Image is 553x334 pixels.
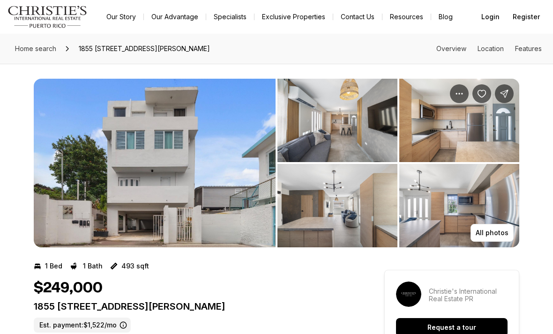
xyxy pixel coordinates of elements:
a: Home search [11,41,60,56]
div: Listing Photos [34,79,519,247]
button: Property options [450,84,469,103]
span: 1855 [STREET_ADDRESS][PERSON_NAME] [75,41,214,56]
button: Save Property: 1855 CALLE PABELLONES #A2 [472,84,491,103]
span: Home search [15,45,56,52]
button: Share Property: 1855 CALLE PABELLONES #A2 [495,84,514,103]
nav: Page section menu [436,45,542,52]
button: View image gallery [399,79,519,162]
button: All photos [471,224,514,242]
h1: $249,000 [34,279,103,297]
p: Request a tour [427,324,476,331]
button: View image gallery [277,79,397,162]
p: 1 Bed [45,262,62,270]
span: Register [513,13,540,21]
p: All photos [476,229,508,237]
a: Skip to: Overview [436,45,466,52]
p: Christie's International Real Estate PR [429,288,508,303]
a: Exclusive Properties [254,10,333,23]
li: 1 of 4 [34,79,276,247]
a: Our Advantage [144,10,206,23]
button: View image gallery [399,164,519,247]
button: Contact Us [333,10,382,23]
a: Our Story [99,10,143,23]
button: Register [507,7,546,26]
button: View image gallery [277,164,397,247]
li: 2 of 4 [277,79,519,247]
img: logo [7,6,88,28]
label: Est. payment: $1,522/mo [34,318,131,333]
a: Skip to: Location [478,45,504,52]
p: 1855 [STREET_ADDRESS][PERSON_NAME] [34,301,351,312]
a: Blog [431,10,460,23]
a: Resources [382,10,431,23]
a: Skip to: Features [515,45,542,52]
button: View image gallery [34,79,276,247]
span: Login [481,13,500,21]
a: Specialists [206,10,254,23]
p: 1 Bath [83,262,103,270]
button: Login [476,7,505,26]
p: 493 sqft [121,262,149,270]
